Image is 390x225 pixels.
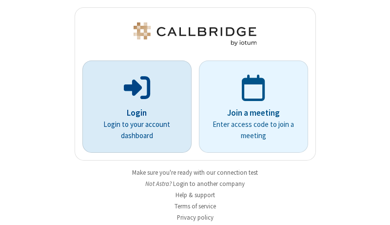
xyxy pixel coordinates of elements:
a: Join a meetingEnter access code to join a meeting [199,61,308,153]
p: Login to your account dashboard [96,119,178,141]
a: Privacy policy [177,213,214,222]
p: Enter access code to join a meeting [213,119,294,141]
li: Not Astra? [75,179,316,188]
button: Login to another company [173,179,245,188]
img: Astra [132,22,258,46]
a: Help & support [175,191,215,199]
button: LoginLogin to your account dashboard [82,61,192,153]
p: Join a meeting [213,107,294,120]
a: Terms of service [175,202,216,210]
a: Make sure you're ready with our connection test [132,168,258,177]
p: Login [96,107,178,120]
